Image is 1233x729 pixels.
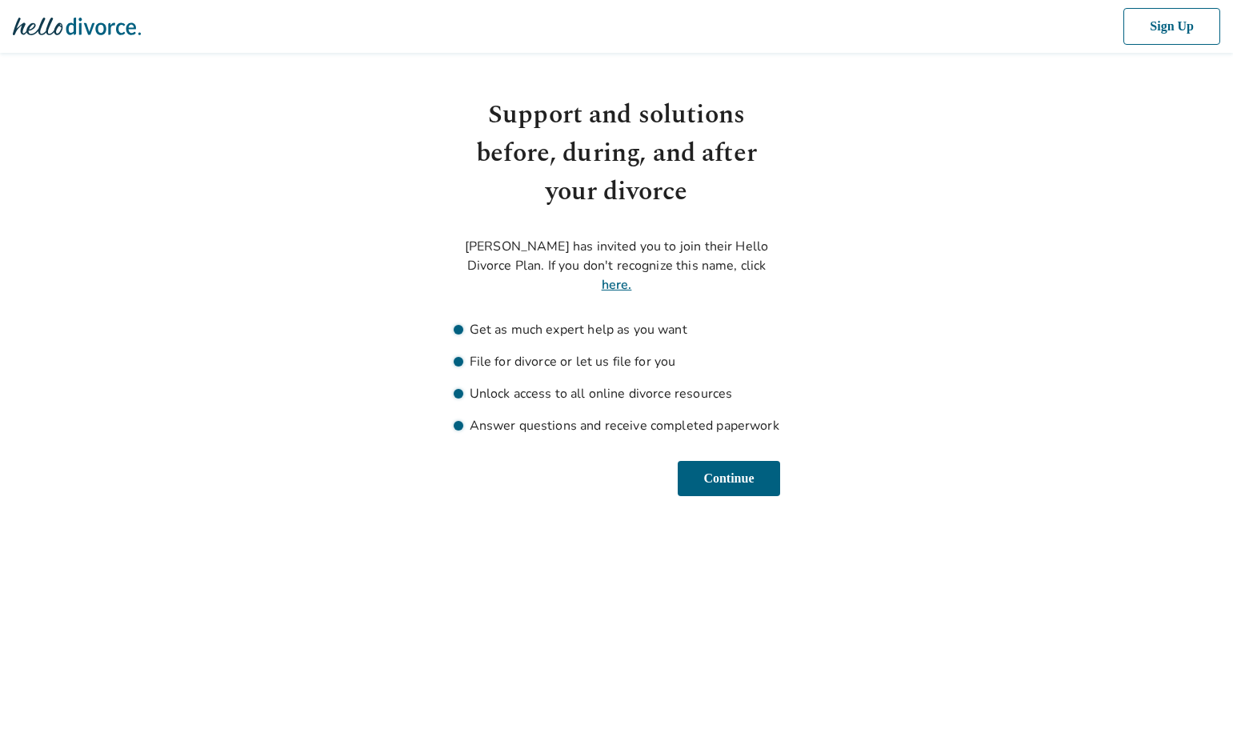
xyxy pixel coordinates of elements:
h1: Support and solutions before, during, and after your divorce [454,96,780,211]
li: Answer questions and receive completed paperwork [454,416,780,435]
a: here. [602,276,632,294]
button: Sign Up [1120,8,1220,45]
p: [PERSON_NAME] has invited you to join their Hello Divorce Plan. If you don't recognize this name,... [454,237,780,294]
li: File for divorce or let us file for you [454,352,780,371]
li: Get as much expert help as you want [454,320,780,339]
img: Hello Divorce Logo [13,10,141,42]
li: Unlock access to all online divorce resources [454,384,780,403]
button: Continue [675,461,780,496]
